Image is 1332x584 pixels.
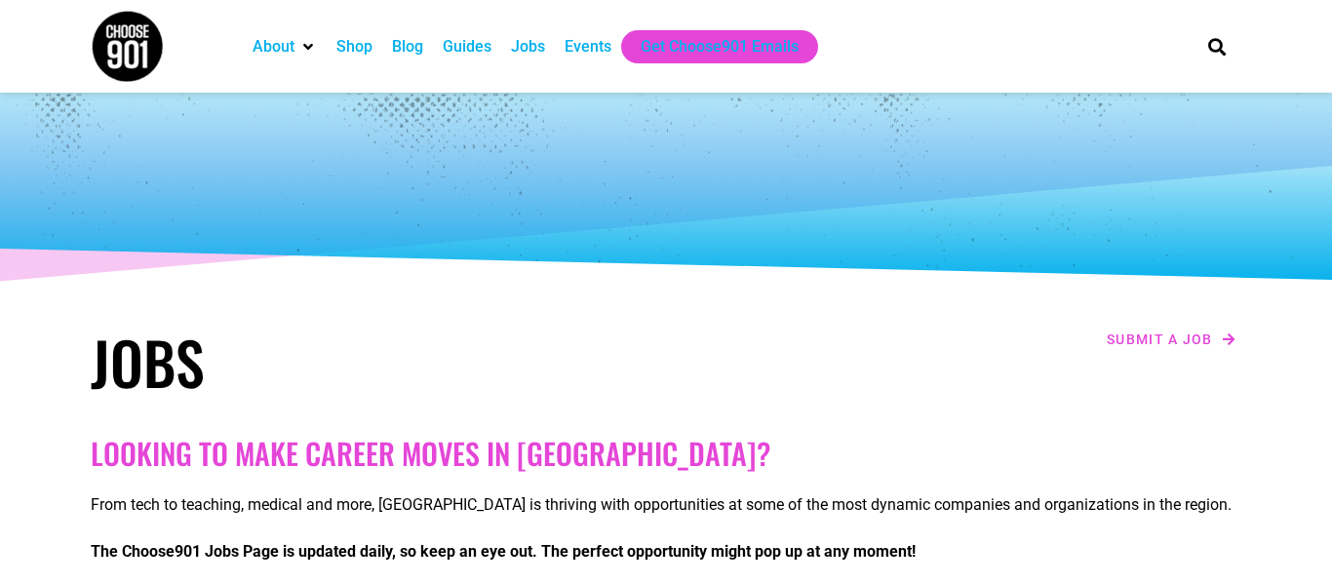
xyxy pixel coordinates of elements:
a: Blog [392,35,423,58]
a: Get Choose901 Emails [641,35,799,58]
a: About [253,35,294,58]
nav: Main nav [243,30,1175,63]
p: From tech to teaching, medical and more, [GEOGRAPHIC_DATA] is thriving with opportunities at some... [91,493,1241,517]
a: Guides [443,35,491,58]
a: Shop [336,35,372,58]
h2: Looking to make career moves in [GEOGRAPHIC_DATA]? [91,436,1241,471]
span: Submit a job [1107,332,1213,346]
div: Search [1201,30,1234,62]
h1: Jobs [91,327,656,397]
a: Jobs [511,35,545,58]
a: Events [565,35,611,58]
div: About [243,30,327,63]
strong: The Choose901 Jobs Page is updated daily, so keep an eye out. The perfect opportunity might pop u... [91,542,916,561]
a: Submit a job [1101,327,1241,352]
